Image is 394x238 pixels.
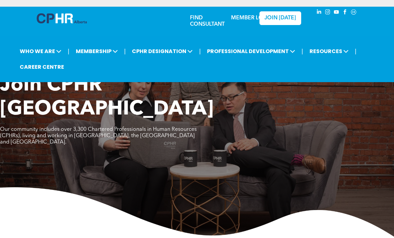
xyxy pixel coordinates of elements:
[302,44,303,58] li: |
[341,8,349,17] a: facebook
[124,44,126,58] li: |
[18,45,63,57] span: WHO WE ARE
[231,15,273,21] a: MEMBER LOGIN
[199,44,201,58] li: |
[350,8,357,17] a: Social network
[68,44,69,58] li: |
[37,13,87,23] img: A blue and white logo for cp alberta
[324,8,331,17] a: instagram
[259,11,301,25] a: JOIN [DATE]
[355,44,357,58] li: |
[205,45,297,57] span: PROFESSIONAL DEVELOPMENT
[264,15,296,21] span: JOIN [DATE]
[308,45,351,57] span: RESOURCES
[130,45,195,57] span: CPHR DESIGNATION
[190,15,225,27] a: FIND CONSULTANT
[74,45,120,57] span: MEMBERSHIP
[333,8,340,17] a: youtube
[18,61,66,73] a: CAREER CENTRE
[315,8,323,17] a: linkedin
